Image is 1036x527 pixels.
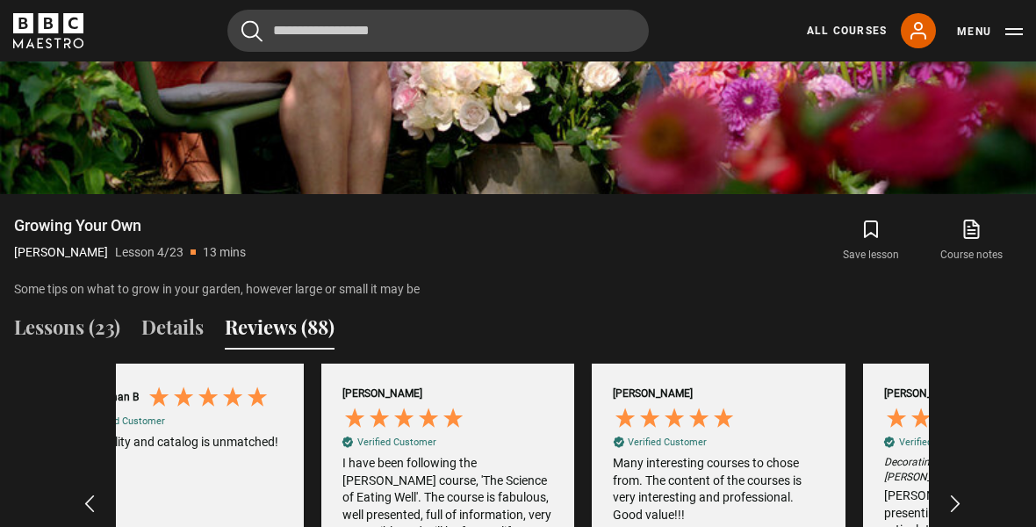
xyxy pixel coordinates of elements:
p: Lesson 4/23 [115,243,183,262]
div: Verified Customer [357,436,436,449]
div: Verified Customer [628,436,707,449]
div: Verified Customer [86,415,165,428]
div: 5 Stars [342,406,470,435]
button: Details [141,313,204,350]
div: 5 Stars [147,385,274,414]
div: [PERSON_NAME] [884,386,964,401]
div: [PERSON_NAME] [613,386,693,401]
div: REVIEWS.io Carousel Scroll Right [945,483,964,525]
div: 5 Stars [613,406,740,435]
div: [PERSON_NAME] [342,386,422,401]
button: Submit the search query [241,20,263,42]
input: Search [227,10,649,52]
div: The quality and catalog is unmatched! [71,434,283,451]
a: All Courses [807,23,887,39]
h1: Growing Your Own [14,215,246,236]
button: Save lesson [821,215,921,266]
div: REVIEWS.io Carousel Scroll Left [81,483,100,525]
svg: BBC Maestro [13,13,83,48]
p: [PERSON_NAME] [14,243,108,262]
p: 13 mins [203,243,246,262]
div: Many interesting courses to chose from. The content of the courses is very interesting and profes... [613,455,824,523]
a: Course notes [922,215,1022,266]
button: Toggle navigation [957,23,1023,40]
p: Some tips on what to grow in your garden, however large or small it may be [14,280,1022,299]
button: Lessons (23) [14,313,120,350]
div: Verified Customer [899,436,978,449]
div: 5 Stars [884,406,1011,435]
button: Reviews (88) [225,313,335,350]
